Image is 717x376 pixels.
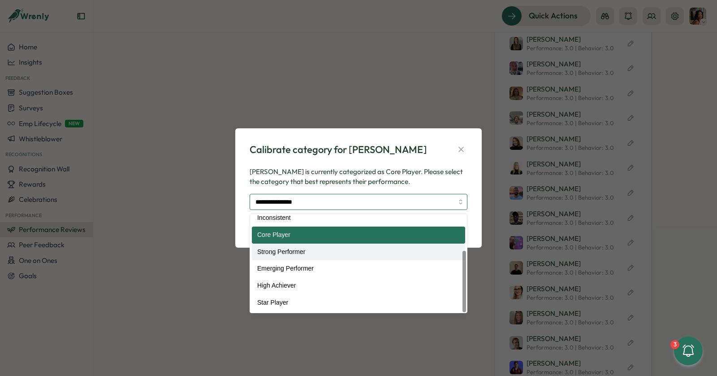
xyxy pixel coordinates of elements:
[252,210,465,227] div: Inconsistent
[670,340,679,349] div: 3
[250,143,427,157] div: Calibrate category for [PERSON_NAME]
[674,337,703,365] button: 3
[250,167,467,187] p: [PERSON_NAME] is currently categorized as Core Player. Please select the category that best repre...
[252,277,465,294] div: High Achiever
[252,294,465,311] div: Star Player
[252,227,465,244] div: Core Player
[252,244,465,261] div: Strong Performer
[252,260,465,277] div: Emerging Performer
